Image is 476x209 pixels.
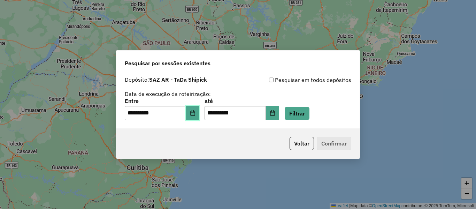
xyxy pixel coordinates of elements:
[238,76,351,84] div: Pesquisar em todos depósitos
[125,59,210,67] span: Pesquisar por sessões existentes
[149,76,207,83] strong: SAZ AR - TaDa Shipick
[285,107,309,120] button: Filtrar
[186,106,199,120] button: Choose Date
[125,75,207,84] label: Depósito:
[125,97,199,105] label: Entre
[290,137,314,150] button: Voltar
[266,106,279,120] button: Choose Date
[205,97,279,105] label: até
[125,90,211,98] label: Data de execução da roteirização:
